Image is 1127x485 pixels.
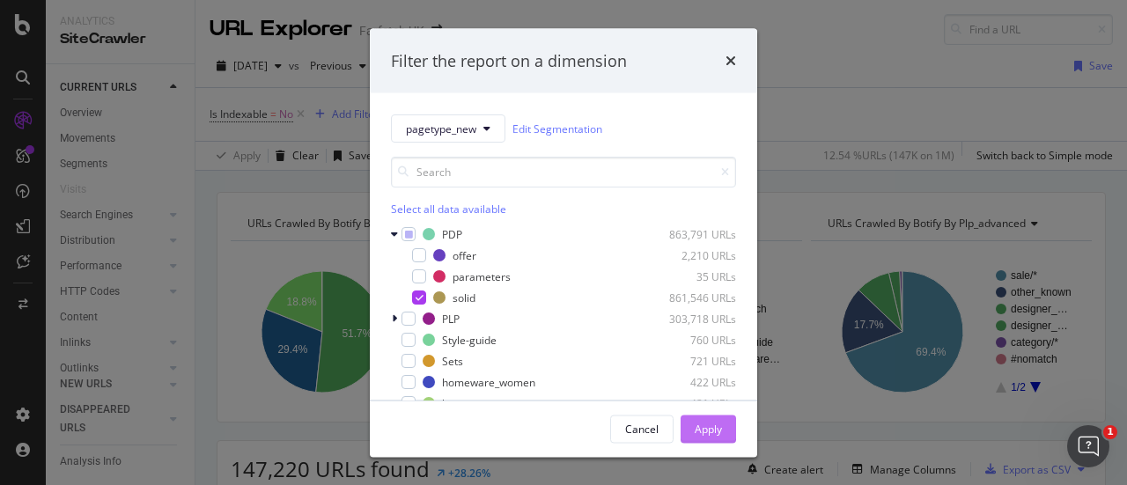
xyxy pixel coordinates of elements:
[650,311,736,326] div: 303,718 URLs
[391,202,736,217] div: Select all data available
[512,119,602,137] a: Edit Segmentation
[453,290,475,305] div: solid
[391,157,736,187] input: Search
[650,268,736,283] div: 35 URLs
[391,114,505,143] button: pagetype_new
[625,421,659,436] div: Cancel
[370,28,757,457] div: modal
[650,332,736,347] div: 760 URLs
[442,226,462,241] div: PDP
[442,332,497,347] div: Style-guide
[442,395,521,410] div: homeware_men
[453,268,511,283] div: parameters
[442,353,463,368] div: Sets
[1067,425,1109,467] iframe: Intercom live chat
[406,121,476,136] span: pagetype_new
[681,415,736,443] button: Apply
[1103,425,1117,439] span: 1
[650,247,736,262] div: 2,210 URLs
[650,290,736,305] div: 861,546 URLs
[695,421,722,436] div: Apply
[610,415,674,443] button: Cancel
[453,247,476,262] div: offer
[650,374,736,389] div: 422 URLs
[650,353,736,368] div: 721 URLs
[726,49,736,72] div: times
[391,49,627,72] div: Filter the report on a dimension
[650,395,736,410] div: 421 URLs
[650,226,736,241] div: 863,791 URLs
[442,311,460,326] div: PLP
[442,374,535,389] div: homeware_women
